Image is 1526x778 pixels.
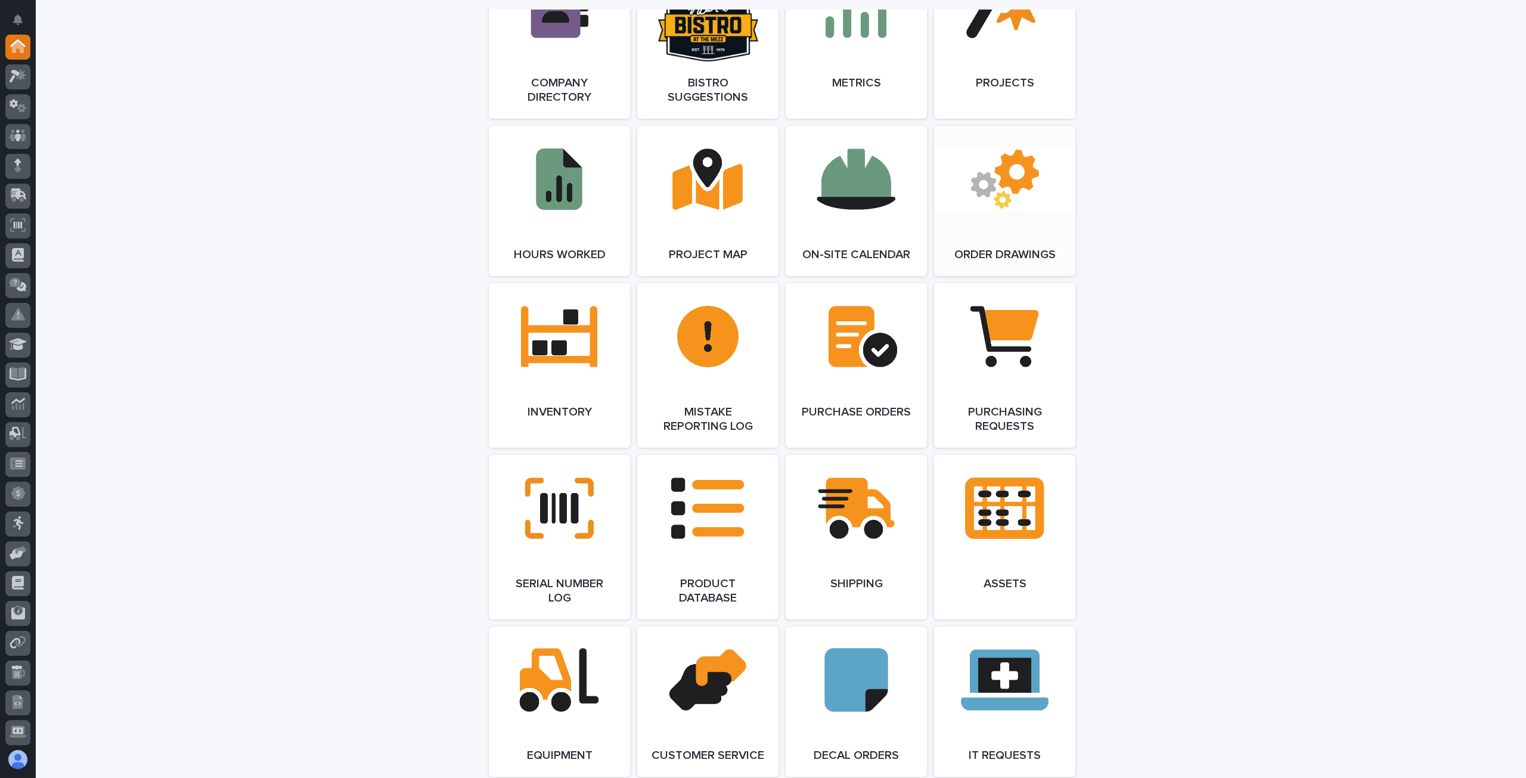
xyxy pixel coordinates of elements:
a: Equipment [489,627,630,777]
a: Shipping [786,455,927,619]
a: Purchase Orders [786,283,927,448]
a: Purchasing Requests [934,283,1075,448]
a: Assets [934,455,1075,619]
button: users-avatar [5,747,30,772]
a: IT Requests [934,627,1075,777]
a: Mistake Reporting Log [637,283,778,448]
button: Notifications [5,7,30,32]
a: Customer Service [637,627,778,777]
a: Inventory [489,283,630,448]
a: Product Database [637,455,778,619]
div: Notifications [15,14,30,33]
a: Hours Worked [489,126,630,276]
a: Project Map [637,126,778,276]
a: Decal Orders [786,627,927,777]
a: Order Drawings [934,126,1075,276]
a: Serial Number Log [489,455,630,619]
a: On-Site Calendar [786,126,927,276]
